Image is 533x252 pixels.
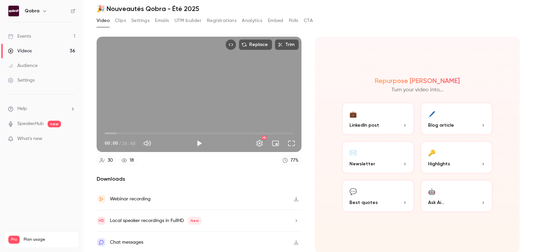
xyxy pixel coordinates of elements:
[105,140,135,147] div: 00:00
[349,160,375,167] span: Newsletter
[115,15,126,26] button: Clips
[97,15,110,26] button: Video
[428,199,444,206] span: Ask Ai...
[420,102,493,135] button: 🖊️Blog article
[349,147,357,158] div: ✉️
[17,105,27,112] span: Help
[226,39,236,50] button: Embed video
[141,137,154,150] button: Mute
[428,147,435,158] div: 🔑
[428,186,435,196] div: 🤖
[428,109,435,119] div: 🖊️
[428,160,450,167] span: Highlights
[193,137,206,150] button: Play
[375,77,460,85] h2: Repurpose [PERSON_NAME]
[97,5,520,13] h1: 🎉 Nouveautés Qobra - Été 2025
[110,217,202,225] div: Local speaker recordings in FullHD
[341,141,415,174] button: ✉️Newsletter
[188,217,202,225] span: New
[420,179,493,213] button: 🤖Ask Ai...
[119,156,137,165] a: 18
[275,39,299,50] button: Trim
[122,140,135,147] span: 26:48
[25,8,39,14] h6: Qobra
[269,137,282,150] button: Turn on miniplayer
[155,15,169,26] button: Emails
[110,238,143,246] div: Chat messages
[341,102,415,135] button: 💼LinkedIn post
[24,237,75,242] span: Plan usage
[110,195,151,203] div: Webinar recording
[8,6,19,16] img: Qobra
[48,121,61,127] span: new
[8,105,75,112] li: help-dropdown-opener
[207,15,237,26] button: Registrations
[349,199,378,206] span: Best quotes
[108,157,113,164] div: 30
[290,157,298,164] div: 77 %
[105,140,118,147] span: 00:00
[391,86,443,94] p: Turn your video into...
[304,15,313,26] button: CTA
[268,15,283,26] button: Embed
[8,48,32,54] div: Videos
[130,157,134,164] div: 18
[285,137,298,150] button: Full screen
[349,122,379,129] span: LinkedIn post
[239,39,272,50] button: Replace
[349,109,357,119] div: 💼
[97,175,301,183] h2: Downloads
[242,15,263,26] button: Analytics
[17,135,42,142] span: What's new
[97,156,116,165] a: 30
[8,62,38,69] div: Audience
[262,136,266,140] div: HD
[17,120,44,127] a: SpeakerHub
[8,236,20,244] span: Pro
[420,141,493,174] button: 🔑Highlights
[8,33,31,40] div: Events
[119,140,121,147] span: /
[175,15,202,26] button: UTM builder
[289,15,298,26] button: Polls
[428,122,454,129] span: Blog article
[253,137,266,150] button: Settings
[8,77,35,84] div: Settings
[131,15,150,26] button: Settings
[349,186,357,196] div: 💬
[279,156,301,165] a: 77%
[341,179,415,213] button: 💬Best quotes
